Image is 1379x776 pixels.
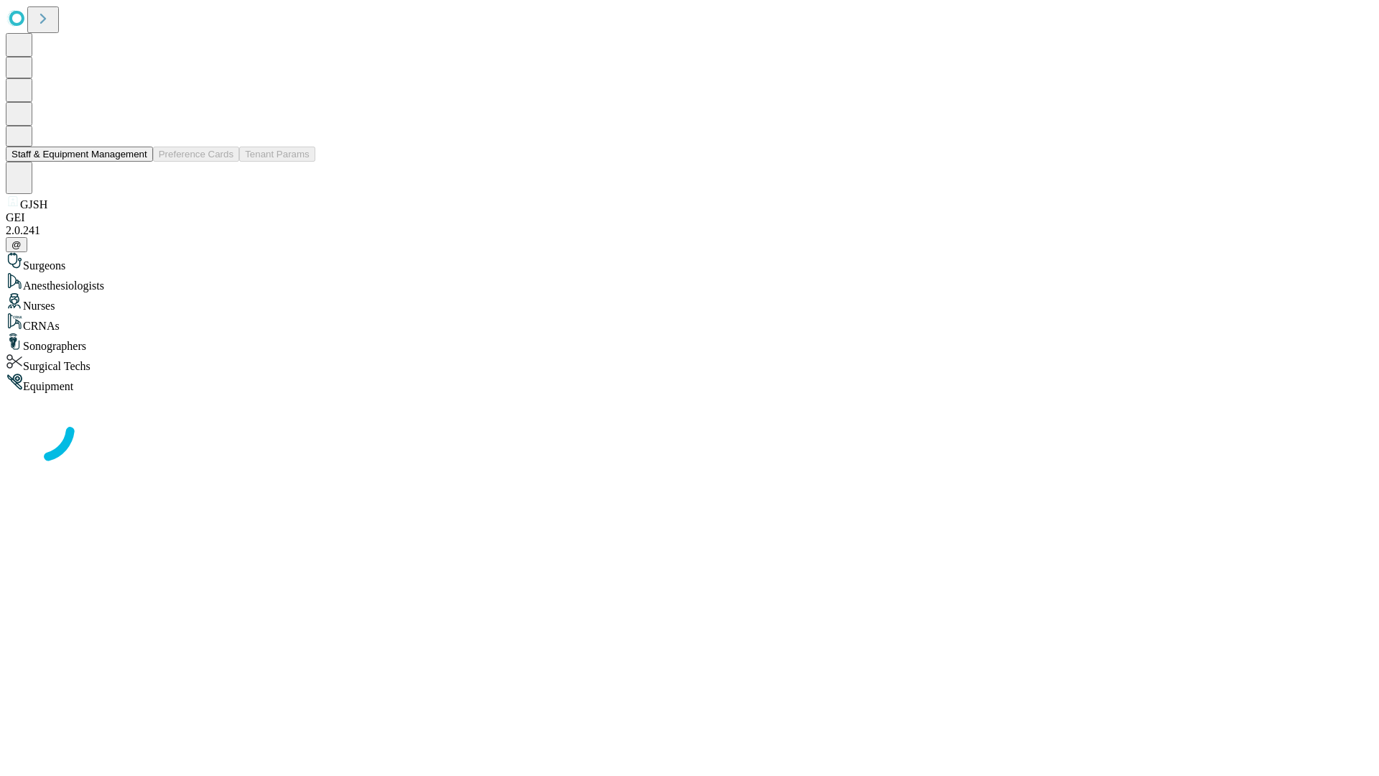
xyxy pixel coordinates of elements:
[20,198,47,211] span: GJSH
[6,147,153,162] button: Staff & Equipment Management
[153,147,239,162] button: Preference Cards
[11,239,22,250] span: @
[6,272,1373,292] div: Anesthesiologists
[6,353,1373,373] div: Surgical Techs
[239,147,315,162] button: Tenant Params
[6,333,1373,353] div: Sonographers
[6,252,1373,272] div: Surgeons
[6,237,27,252] button: @
[6,292,1373,313] div: Nurses
[6,224,1373,237] div: 2.0.241
[6,313,1373,333] div: CRNAs
[6,373,1373,393] div: Equipment
[6,211,1373,224] div: GEI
